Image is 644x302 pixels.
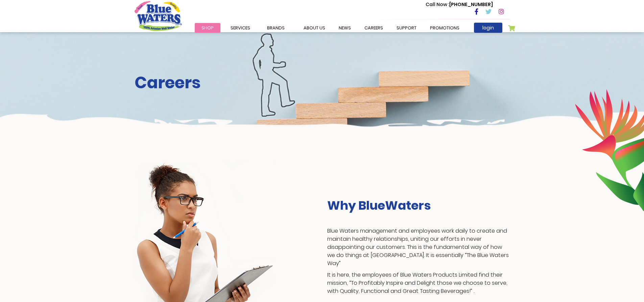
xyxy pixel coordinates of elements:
[267,25,285,31] span: Brands
[358,23,390,33] a: careers
[390,23,423,33] a: support
[327,198,510,213] h3: Why BlueWaters
[426,1,449,8] span: Call Now :
[135,73,510,93] h2: Careers
[423,23,466,33] a: Promotions
[135,1,182,31] a: store logo
[327,271,510,295] p: It is here, the employees of Blue Waters Products Limited find their mission, “To Profitably Insp...
[231,25,250,31] span: Services
[332,23,358,33] a: News
[474,23,502,33] a: login
[201,25,214,31] span: Shop
[426,1,493,8] p: [PHONE_NUMBER]
[327,227,510,268] p: Blue Waters management and employees work daily to create and maintain healthy relationships, uni...
[297,23,332,33] a: about us
[575,89,644,211] img: career-intro-leaves.png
